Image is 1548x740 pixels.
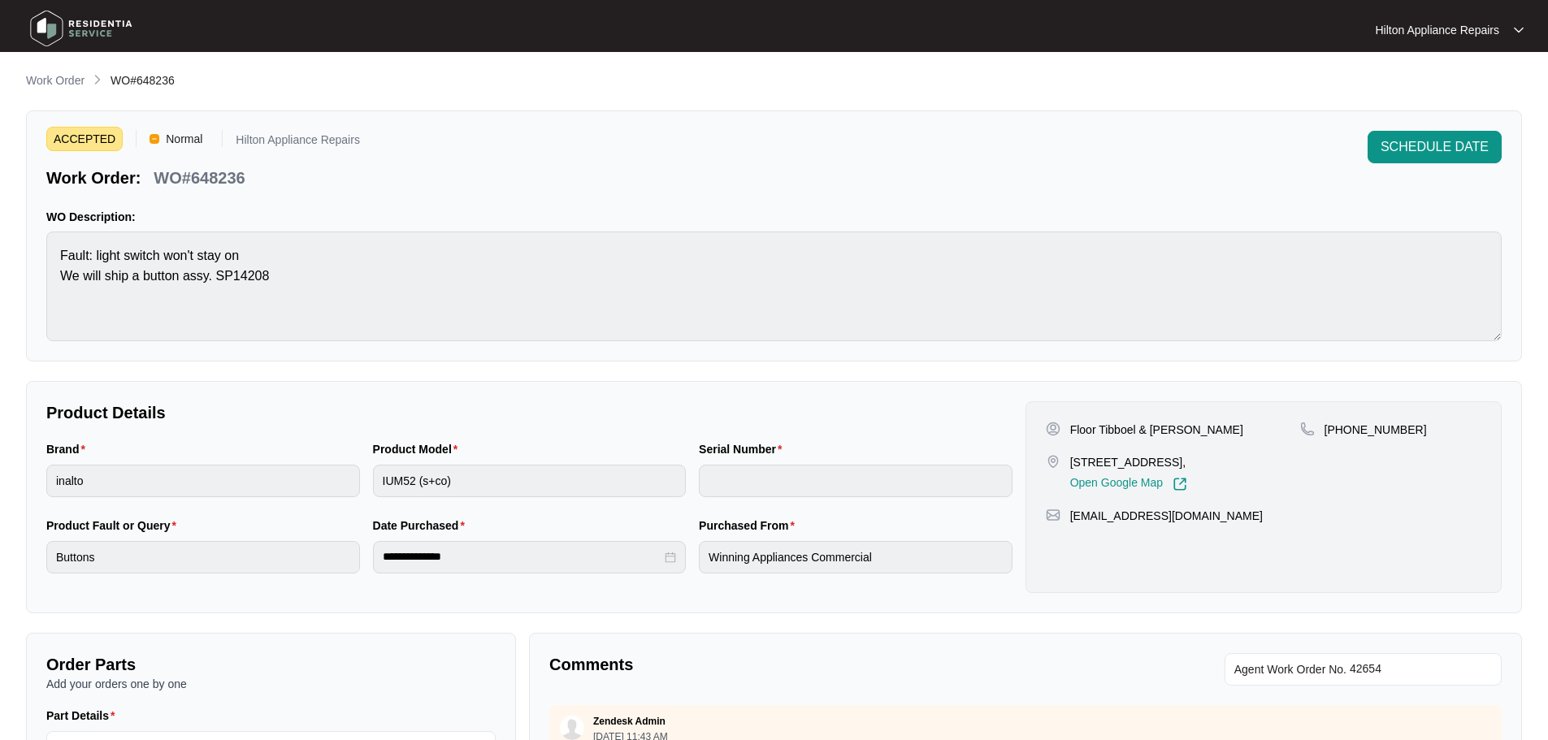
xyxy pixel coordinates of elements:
p: Order Parts [46,653,496,676]
img: user.svg [560,716,584,740]
img: chevron-right [91,73,104,86]
p: Product Details [46,401,1012,424]
input: Add Agent Work Order No. [1350,660,1492,679]
input: Serial Number [699,465,1012,497]
img: dropdown arrow [1514,26,1524,34]
label: Serial Number [699,441,788,457]
p: Zendesk Admin [593,715,666,728]
img: map-pin [1046,454,1060,469]
button: SCHEDULE DATE [1368,131,1502,163]
input: Date Purchased [383,548,662,565]
p: WO Description: [46,209,1502,225]
p: Add your orders one by one [46,676,496,692]
textarea: Fault: light switch won't stay on We will ship a button assy. SP14208 [46,232,1502,341]
img: residentia service logo [24,4,138,53]
p: [PHONE_NUMBER] [1325,422,1427,438]
p: Hilton Appliance Repairs [236,134,360,151]
p: Work Order [26,72,85,89]
a: Open Google Map [1070,477,1187,491]
label: Part Details [46,708,122,724]
p: WO#648236 [154,167,245,189]
img: user-pin [1046,422,1060,436]
input: Product Fault or Query [46,541,360,573]
label: Product Model [373,441,465,457]
img: Link-External [1173,477,1187,491]
p: [EMAIL_ADDRESS][DOMAIN_NAME] [1070,508,1263,524]
p: Hilton Appliance Repairs [1375,22,1499,38]
label: Brand [46,441,92,457]
p: Floor Tibboel & [PERSON_NAME] [1070,422,1243,438]
p: [STREET_ADDRESS], [1070,454,1187,470]
span: Normal [159,127,209,151]
label: Date Purchased [373,517,471,534]
a: Work Order [23,72,88,90]
p: Comments [549,653,1014,676]
p: Work Order: [46,167,141,189]
span: SCHEDULE DATE [1381,137,1489,157]
input: Product Model [373,465,687,497]
input: Purchased From [699,541,1012,573]
img: map-pin [1046,508,1060,522]
span: WO#648236 [111,74,175,87]
span: Agent Work Order No. [1234,660,1346,679]
label: Purchased From [699,517,801,534]
input: Brand [46,465,360,497]
img: Vercel Logo [150,134,159,144]
img: map-pin [1300,422,1315,436]
span: ACCEPTED [46,127,123,151]
label: Product Fault or Query [46,517,183,534]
